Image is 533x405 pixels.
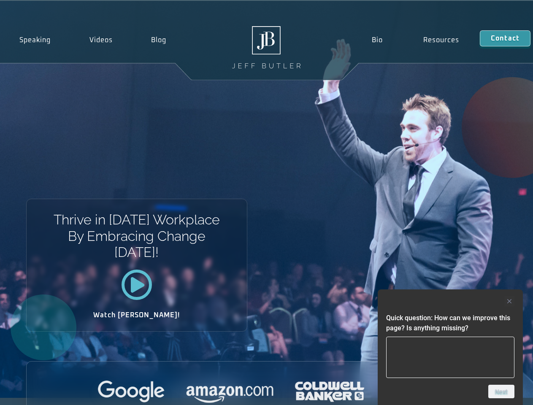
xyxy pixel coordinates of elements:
[488,385,514,398] button: Next question
[70,30,132,50] a: Videos
[386,296,514,398] div: Quick question: How can we improve this page? Is anything missing?
[132,30,186,50] a: Blog
[386,337,514,378] textarea: Quick question: How can we improve this page? Is anything missing?
[56,312,217,319] h2: Watch [PERSON_NAME]!
[351,30,403,50] a: Bio
[351,30,479,50] nav: Menu
[480,30,530,46] a: Contact
[53,212,220,260] h1: Thrive in [DATE] Workplace By Embracing Change [DATE]!
[491,35,519,42] span: Contact
[386,313,514,333] h2: Quick question: How can we improve this page? Is anything missing?
[403,30,480,50] a: Resources
[504,296,514,306] button: Hide survey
